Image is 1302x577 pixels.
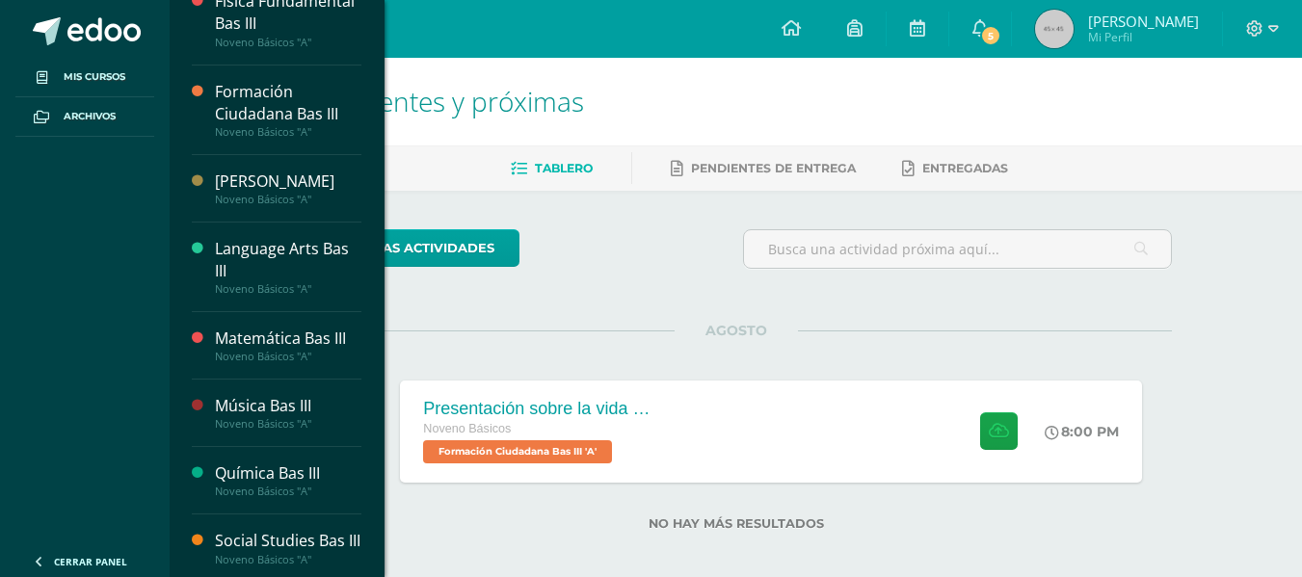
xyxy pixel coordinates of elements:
[215,350,361,363] div: Noveno Básicos "A"
[922,161,1008,175] span: Entregadas
[215,125,361,139] div: Noveno Básicos "A"
[980,25,1001,46] span: 5
[64,69,125,85] span: Mis cursos
[215,81,361,139] a: Formación Ciudadana Bas IIINoveno Básicos "A"
[215,36,361,49] div: Noveno Básicos "A"
[215,170,361,193] div: [PERSON_NAME]
[671,153,856,184] a: Pendientes de entrega
[215,193,361,206] div: Noveno Básicos "A"
[215,485,361,498] div: Noveno Básicos "A"
[215,530,361,565] a: Social Studies Bas IIINoveno Básicos "A"
[215,462,361,485] div: Química Bas III
[215,170,361,206] a: [PERSON_NAME]Noveno Básicos "A"
[300,516,1172,531] label: No hay más resultados
[215,462,361,498] a: Química Bas IIINoveno Básicos "A"
[1035,10,1074,48] img: 45x45
[215,395,361,431] a: Música Bas IIINoveno Básicos "A"
[215,328,361,350] div: Matemática Bas III
[744,230,1171,268] input: Busca una actividad próxima aquí...
[15,58,154,97] a: Mis cursos
[54,555,127,568] span: Cerrar panel
[215,81,361,125] div: Formación Ciudadana Bas III
[215,238,361,296] a: Language Arts Bas IIINoveno Básicos "A"
[64,109,116,124] span: Archivos
[423,399,654,419] div: Presentación sobre la vida del General [PERSON_NAME].
[691,161,856,175] span: Pendientes de entrega
[215,328,361,363] a: Matemática Bas IIINoveno Básicos "A"
[902,153,1008,184] a: Entregadas
[675,322,798,339] span: AGOSTO
[1045,423,1119,440] div: 8:00 PM
[511,153,593,184] a: Tablero
[423,422,511,435] span: Noveno Básicos
[215,417,361,431] div: Noveno Básicos "A"
[300,229,519,267] a: todas las Actividades
[423,440,612,463] span: Formación Ciudadana Bas III 'A'
[215,530,361,552] div: Social Studies Bas III
[215,553,361,566] div: Noveno Básicos "A"
[535,161,593,175] span: Tablero
[1088,29,1199,45] span: Mi Perfil
[1088,12,1199,31] span: [PERSON_NAME]
[15,97,154,137] a: Archivos
[215,282,361,296] div: Noveno Básicos "A"
[215,238,361,282] div: Language Arts Bas III
[193,83,584,119] span: Actividades recientes y próximas
[215,395,361,417] div: Música Bas III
